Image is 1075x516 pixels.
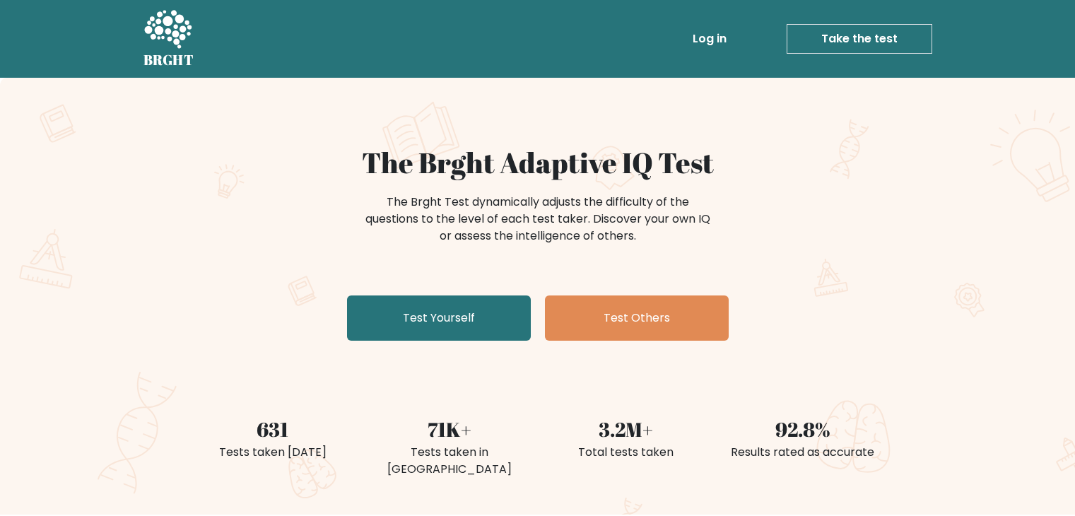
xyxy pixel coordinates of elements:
[193,146,883,180] h1: The Brght Adaptive IQ Test
[143,6,194,72] a: BRGHT
[723,414,883,444] div: 92.8%
[687,25,732,53] a: Log in
[723,444,883,461] div: Results rated as accurate
[193,444,353,461] div: Tests taken [DATE]
[347,295,531,341] a: Test Yourself
[370,444,529,478] div: Tests taken in [GEOGRAPHIC_DATA]
[546,444,706,461] div: Total tests taken
[193,414,353,444] div: 631
[546,414,706,444] div: 3.2M+
[787,24,932,54] a: Take the test
[545,295,729,341] a: Test Others
[370,414,529,444] div: 71K+
[361,194,715,245] div: The Brght Test dynamically adjusts the difficulty of the questions to the level of each test take...
[143,52,194,69] h5: BRGHT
